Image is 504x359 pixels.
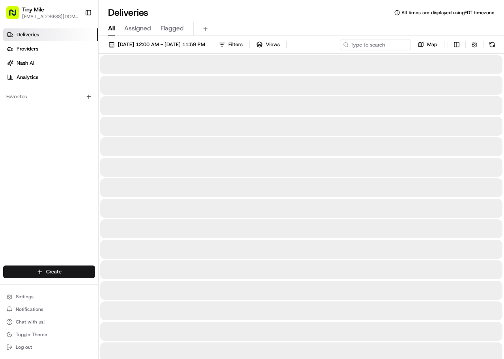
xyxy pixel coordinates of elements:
[108,24,115,33] span: All
[16,344,32,350] span: Log out
[17,31,39,38] span: Deliveries
[487,39,498,50] button: Refresh
[105,39,209,50] button: [DATE] 12:00 AM - [DATE] 11:59 PM
[3,304,95,315] button: Notifications
[46,268,62,275] span: Create
[17,45,38,52] span: Providers
[215,39,246,50] button: Filters
[3,43,98,55] a: Providers
[3,329,95,340] button: Toggle Theme
[16,331,47,338] span: Toggle Theme
[3,291,95,302] button: Settings
[16,306,43,312] span: Notifications
[3,3,82,22] button: Tiny Mile[EMAIL_ADDRESS][DOMAIN_NAME]
[3,342,95,353] button: Log out
[22,13,78,20] button: [EMAIL_ADDRESS][DOMAIN_NAME]
[3,57,98,69] a: Nash AI
[3,71,98,84] a: Analytics
[3,28,98,41] a: Deliveries
[22,6,44,13] button: Tiny Mile
[17,74,38,81] span: Analytics
[3,316,95,327] button: Chat with us!
[340,39,411,50] input: Type to search
[228,41,243,48] span: Filters
[3,90,95,103] div: Favorites
[16,294,34,300] span: Settings
[253,39,283,50] button: Views
[427,41,437,48] span: Map
[118,41,205,48] span: [DATE] 12:00 AM - [DATE] 11:59 PM
[414,39,441,50] button: Map
[401,9,495,16] span: All times are displayed using EDT timezone
[3,266,95,278] button: Create
[266,41,280,48] span: Views
[161,24,184,33] span: Flagged
[17,60,34,67] span: Nash AI
[16,319,45,325] span: Chat with us!
[108,6,148,19] h1: Deliveries
[124,24,151,33] span: Assigned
